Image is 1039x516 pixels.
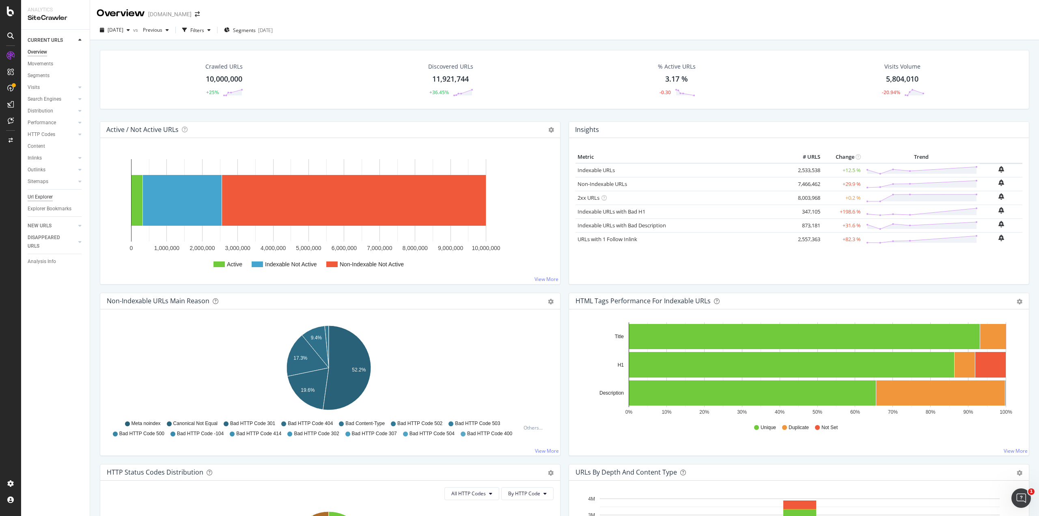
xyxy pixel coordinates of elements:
div: Non-Indexable URLs Main Reason [107,297,209,305]
span: Previous [140,26,162,33]
a: View More [1004,447,1028,454]
div: 5,804,010 [886,74,918,84]
iframe: Intercom live chat [1011,488,1031,508]
text: Title [615,334,624,339]
th: Change [822,151,863,163]
button: All HTTP Codes [444,487,499,500]
div: A chart. [107,151,551,278]
div: bell-plus [998,166,1004,173]
div: Analytics [28,6,83,13]
a: Non-Indexable URLs [578,180,627,188]
a: URLs with 1 Follow Inlink [578,235,637,243]
div: Outlinks [28,166,45,174]
button: By HTTP Code [501,487,554,500]
a: Indexable URLs with Bad H1 [578,208,645,215]
div: Explorer Bookmarks [28,205,71,213]
text: 9,000,000 [438,245,463,251]
span: By HTTP Code [508,490,540,497]
div: Discovered URLs [428,63,473,71]
div: HTTP Codes [28,130,55,139]
td: 8,003,968 [790,191,822,205]
a: View More [535,447,559,454]
div: Crawled URLs [205,63,243,71]
text: 52.2% [352,367,366,373]
td: +12.5 % [822,163,863,177]
div: gear [548,470,554,476]
button: [DATE] [97,24,133,37]
td: +0.2 % [822,191,863,205]
a: Url Explorer [28,193,84,201]
div: -0.30 [660,89,671,96]
span: Bad HTTP Code 404 [288,420,333,427]
div: gear [1017,299,1022,304]
a: Sitemaps [28,177,76,186]
div: +36.45% [429,89,449,96]
a: Search Engines [28,95,76,104]
div: bell-plus [998,207,1004,214]
td: 7,466,462 [790,177,822,191]
a: Visits [28,83,76,92]
span: Bad Content-Type [345,420,385,427]
th: Metric [576,151,790,163]
a: Explorer Bookmarks [28,205,84,213]
a: 2xx URLs [578,194,599,201]
span: Bad HTTP Code 502 [397,420,442,427]
text: 7,000,000 [367,245,392,251]
div: Performance [28,119,56,127]
td: 2,557,363 [790,232,822,246]
a: NEW URLS [28,222,76,230]
div: Distribution [28,107,53,115]
svg: A chart. [576,322,1020,417]
div: URLs by Depth and Content Type [576,468,677,476]
div: HTTP Status Codes Distribution [107,468,203,476]
div: +25% [206,89,219,96]
a: Segments [28,71,84,80]
div: Overview [28,48,47,56]
text: Non-Indexable Not Active [340,261,404,268]
div: Content [28,142,45,151]
div: Others... [524,424,546,431]
span: Bad HTTP Code 504 [410,430,455,437]
a: Content [28,142,84,151]
text: 9.4% [311,335,322,341]
a: Indexable URLs with Bad Description [578,222,666,229]
a: Overview [28,48,84,56]
text: H1 [618,362,624,368]
div: 3.17 % [665,74,688,84]
text: 30% [737,409,747,415]
text: 0 [130,245,133,251]
span: 2025 Jul. 10th [108,26,123,33]
div: Overview [97,6,145,20]
div: Visits Volume [884,63,920,71]
span: Not Set [821,424,838,431]
div: DISAPPEARED URLS [28,233,69,250]
svg: A chart. [107,322,551,417]
span: Bad HTTP Code 302 [294,430,339,437]
a: Outlinks [28,166,76,174]
span: Bad HTTP Code 301 [230,420,275,427]
i: Options [548,127,554,133]
span: Bad HTTP Code 500 [119,430,164,437]
a: HTTP Codes [28,130,76,139]
text: Indexable Not Active [265,261,317,268]
div: bell-plus [998,179,1004,186]
div: Segments [28,71,50,80]
span: Meta noindex [131,420,161,427]
td: 2,533,538 [790,163,822,177]
div: 11,921,744 [432,74,469,84]
text: 8,000,000 [403,245,428,251]
div: Url Explorer [28,193,53,201]
text: 2,000,000 [190,245,215,251]
button: Filters [179,24,214,37]
div: [DOMAIN_NAME] [148,10,192,18]
div: SiteCrawler [28,13,83,23]
text: 70% [888,409,898,415]
div: arrow-right-arrow-left [195,11,200,17]
span: Bad HTTP Code 400 [467,430,512,437]
div: % Active URLs [658,63,696,71]
div: Visits [28,83,40,92]
span: All HTTP Codes [451,490,486,497]
div: bell-plus [998,221,1004,227]
text: 4,000,000 [261,245,286,251]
